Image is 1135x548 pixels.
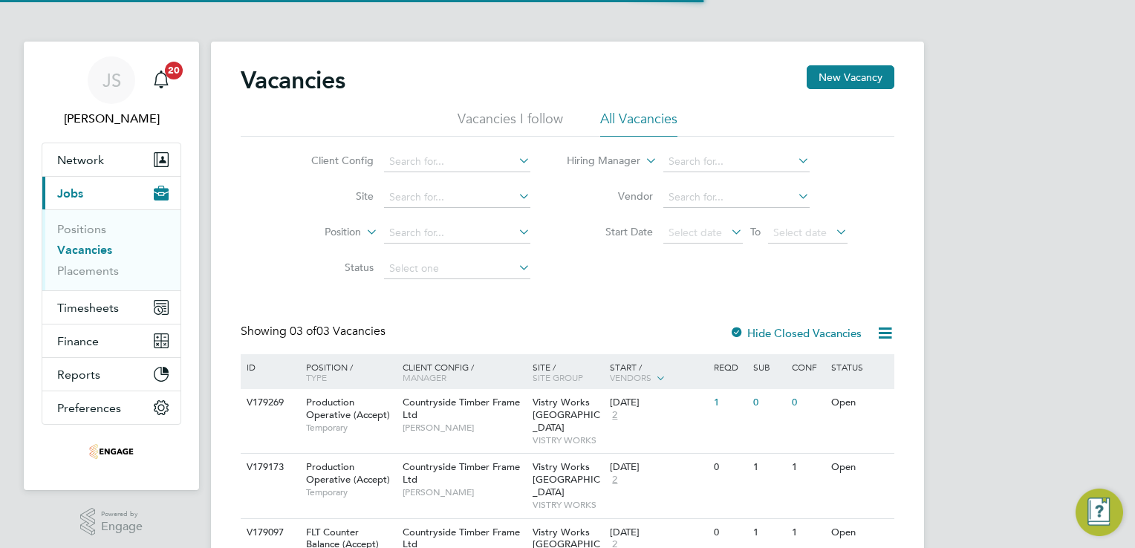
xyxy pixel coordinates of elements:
span: 03 Vacancies [290,324,386,339]
span: Joanna Sobierajska [42,110,181,128]
div: V179269 [243,389,295,417]
div: [DATE] [610,461,706,474]
span: 2 [610,409,619,422]
label: Vendor [567,189,653,203]
button: Preferences [42,391,181,424]
span: Type [306,371,327,383]
a: Powered byEngage [80,508,143,536]
span: 2 [610,474,619,486]
span: Timesheets [57,301,119,315]
a: Placements [57,264,119,278]
div: Position / [295,354,399,390]
span: Network [57,153,104,167]
div: Conf [788,354,827,379]
div: 1 [788,519,827,547]
span: Production Operative (Accept) [306,396,390,421]
a: Positions [57,222,106,236]
div: 0 [749,389,788,417]
span: Temporary [306,422,395,434]
input: Search for... [384,187,530,208]
nav: Main navigation [24,42,199,490]
div: 0 [788,389,827,417]
label: Client Config [288,154,374,167]
li: Vacancies I follow [458,110,563,137]
div: Reqd [710,354,749,379]
span: Preferences [57,401,121,415]
span: JS [103,71,121,90]
span: Temporary [306,486,395,498]
span: Select date [773,226,827,239]
span: Vistry Works [GEOGRAPHIC_DATA] [533,460,600,498]
button: Engage Resource Center [1076,489,1123,536]
span: Reports [57,368,100,382]
label: Site [288,189,374,203]
button: Timesheets [42,291,181,324]
span: Countryside Timber Frame Ltd [403,396,520,421]
button: Network [42,143,181,176]
div: 1 [788,454,827,481]
button: Finance [42,324,181,357]
div: Open [827,454,892,481]
span: Select date [669,226,722,239]
div: 0 [710,454,749,481]
span: Finance [57,334,99,348]
label: Hiring Manager [555,154,640,169]
label: Hide Closed Vacancies [729,326,862,340]
li: All Vacancies [600,110,677,137]
span: 20 [165,62,183,79]
div: ID [243,354,295,379]
input: Search for... [384,223,530,244]
span: Production Operative (Accept) [306,460,390,486]
div: Start / [606,354,710,391]
div: Site / [529,354,607,390]
label: Position [276,225,361,240]
div: V179097 [243,519,295,547]
div: Open [827,389,892,417]
a: Vacancies [57,243,112,257]
a: JS[PERSON_NAME] [42,56,181,128]
div: Jobs [42,209,181,290]
div: Client Config / [399,354,529,390]
span: Countryside Timber Frame Ltd [403,460,520,486]
div: 1 [749,454,788,481]
input: Select one [384,258,530,279]
button: Reports [42,358,181,391]
span: [PERSON_NAME] [403,422,525,434]
div: Open [827,519,892,547]
span: VISTRY WORKS [533,499,603,511]
span: Powered by [101,508,143,521]
label: Start Date [567,225,653,238]
div: [DATE] [610,526,706,539]
button: New Vacancy [807,65,894,89]
div: V179173 [243,454,295,481]
div: 1 [749,519,788,547]
div: [DATE] [610,397,706,409]
input: Search for... [663,151,810,172]
label: Status [288,261,374,274]
span: Engage [101,521,143,533]
div: Sub [749,354,788,379]
span: Vendors [610,371,651,383]
span: Site Group [533,371,583,383]
span: Vistry Works [GEOGRAPHIC_DATA] [533,396,600,434]
span: 03 of [290,324,316,339]
a: Go to home page [42,440,181,463]
div: Showing [241,324,388,339]
span: Manager [403,371,446,383]
img: acceptrec-logo-retina.png [89,440,134,463]
div: Status [827,354,892,379]
h2: Vacancies [241,65,345,95]
input: Search for... [384,151,530,172]
span: [PERSON_NAME] [403,486,525,498]
span: Jobs [57,186,83,200]
div: 1 [710,389,749,417]
input: Search for... [663,187,810,208]
span: To [746,222,765,241]
button: Jobs [42,177,181,209]
div: 0 [710,519,749,547]
span: VISTRY WORKS [533,434,603,446]
a: 20 [146,56,176,104]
